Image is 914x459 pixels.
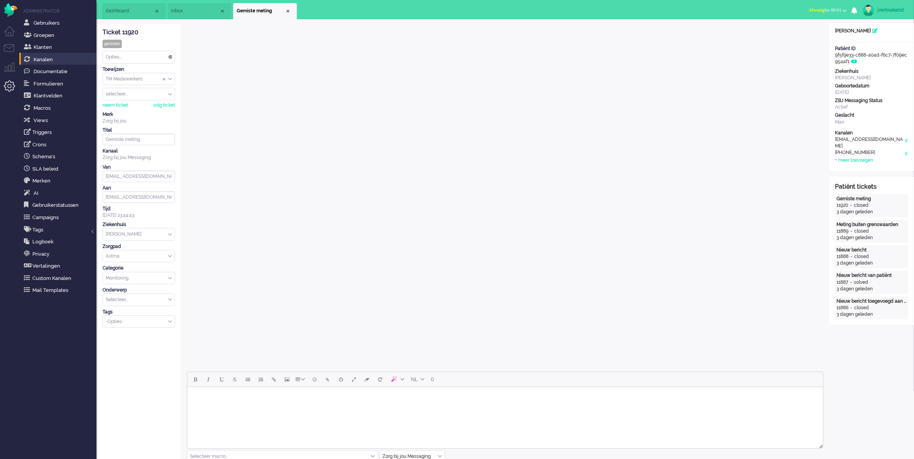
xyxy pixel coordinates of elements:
[837,305,848,311] div: 11886
[187,387,823,441] iframe: Rich Text Area
[837,253,848,260] div: 11888
[294,373,308,386] button: Table
[387,373,407,386] button: AI
[103,73,175,85] div: Assign Group
[835,104,908,111] div: Actief
[103,265,175,271] div: Categorie
[153,102,175,109] div: volg ticket
[835,89,908,96] div: [DATE]
[34,57,53,62] span: Kanalen
[103,221,175,228] div: Ziekenhuis
[189,373,202,386] button: Bold
[103,40,122,48] div: gesloten
[103,118,175,124] div: Zorg bij jou
[835,183,908,191] div: Patiënt tickets
[23,8,96,14] li: Administrator
[4,26,21,44] li: Dashboard menu
[34,190,38,196] span: AI
[22,237,96,246] a: Logboek
[254,373,268,386] button: Numbered list
[321,373,334,386] button: Add attachment
[22,274,96,282] a: Custom Kanalen
[102,3,166,19] li: Dashboard
[835,136,904,149] div: [EMAIL_ADDRESS][DOMAIN_NAME]
[835,83,908,89] div: Geboortedatum
[863,5,874,16] img: avatar
[22,128,96,136] a: Triggers
[22,31,96,39] a: Groepen
[854,305,869,311] div: closed
[34,81,63,87] span: Formulieren
[808,7,842,13] span: for 00:01
[848,202,854,209] div: -
[103,88,175,101] div: Assign User
[22,67,96,75] a: Documentatie
[103,206,175,212] div: Tijd
[334,373,347,386] button: Delay message
[22,201,96,209] a: Gebruikerstatussen
[22,104,96,112] a: Macros
[837,298,907,305] div: Nieuw bericht toegevoegd aan gesprek
[281,373,294,386] button: Insert/edit image
[171,8,219,14] span: Inbox
[407,373,428,386] button: Language
[804,2,851,19] li: Afwezigfor 00:01
[904,136,908,149] div: x
[34,44,52,50] span: Klanten
[347,373,360,386] button: Fullscreen
[103,243,175,250] div: Zorgpad
[4,5,17,11] a: Omnidesk
[837,196,907,202] div: Gemiste meting
[829,45,914,65] div: 9f5f9e33-c888-a04d-f6c7-7f09ec95aaf1
[835,119,908,126] div: Man
[837,260,907,266] div: 3 dagen geleden
[103,148,175,154] div: Kanaal
[103,164,175,171] div: Van
[22,18,96,27] a: Gebruikers
[202,373,215,386] button: Italic
[34,32,54,38] span: Groepen
[103,28,175,37] div: Ticket 11920
[837,209,907,215] div: 3 dagen geleden
[829,28,914,34] div: [PERSON_NAME]
[154,8,160,14] div: Close tab
[228,373,241,386] button: Strikethrough
[837,221,907,228] div: Meting buiten grenswaarden
[804,5,851,16] button: Afwezigfor 00:01
[904,149,908,157] div: x
[219,8,226,14] div: Close tab
[837,235,907,241] div: 3 dagen geleden
[848,279,854,286] div: -
[22,213,96,221] a: Campaigns
[285,8,291,14] div: Close tab
[837,228,848,235] div: 11889
[103,315,175,328] div: Select Tags
[4,80,21,98] li: Admin menu
[22,176,96,185] a: Merken
[835,45,908,52] div: Patiënt ID
[22,79,96,88] a: Formulieren
[854,228,869,235] div: closed
[237,8,285,14] span: Gemiste meting
[103,185,175,191] div: Aan
[431,376,434,382] span: 0
[848,253,854,260] div: -
[854,279,868,286] div: solved
[848,305,854,311] div: -
[215,373,228,386] button: Underline
[103,66,175,73] div: Toewijzen
[411,376,418,382] span: NL
[4,3,17,17] img: flow_omnibird.svg
[4,44,21,62] li: Tickets menu
[861,5,906,16] a: jverboekend
[428,373,438,386] button: 0
[22,152,96,161] a: Schema's
[854,202,869,209] div: closed
[837,247,907,253] div: Nieuw bericht
[22,116,96,124] a: Views
[22,55,96,64] a: Kanalen
[837,286,907,292] div: 3 dagen geleden
[4,62,21,80] li: Supervisor menu
[22,250,96,258] a: Privacy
